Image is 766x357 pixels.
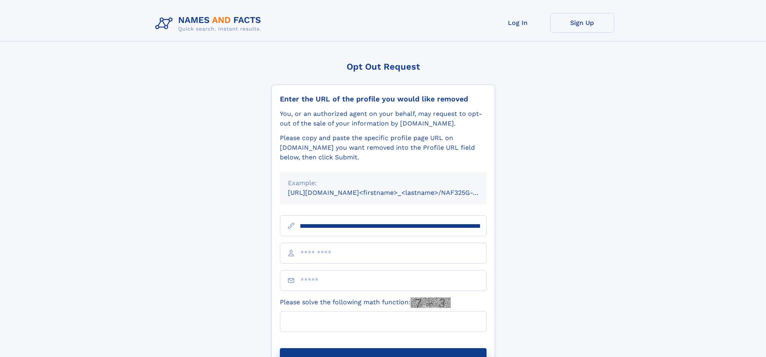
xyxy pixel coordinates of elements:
[280,133,487,162] div: Please copy and paste the specific profile page URL on [DOMAIN_NAME] you want removed into the Pr...
[550,13,614,33] a: Sign Up
[288,189,502,196] small: [URL][DOMAIN_NAME]<firstname>_<lastname>/NAF325G-xxxxxxxx
[271,62,495,72] div: Opt Out Request
[288,178,478,188] div: Example:
[152,13,268,35] img: Logo Names and Facts
[280,109,487,128] div: You, or an authorized agent on your behalf, may request to opt-out of the sale of your informatio...
[486,13,550,33] a: Log In
[280,95,487,103] div: Enter the URL of the profile you would like removed
[280,297,451,308] label: Please solve the following math function:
